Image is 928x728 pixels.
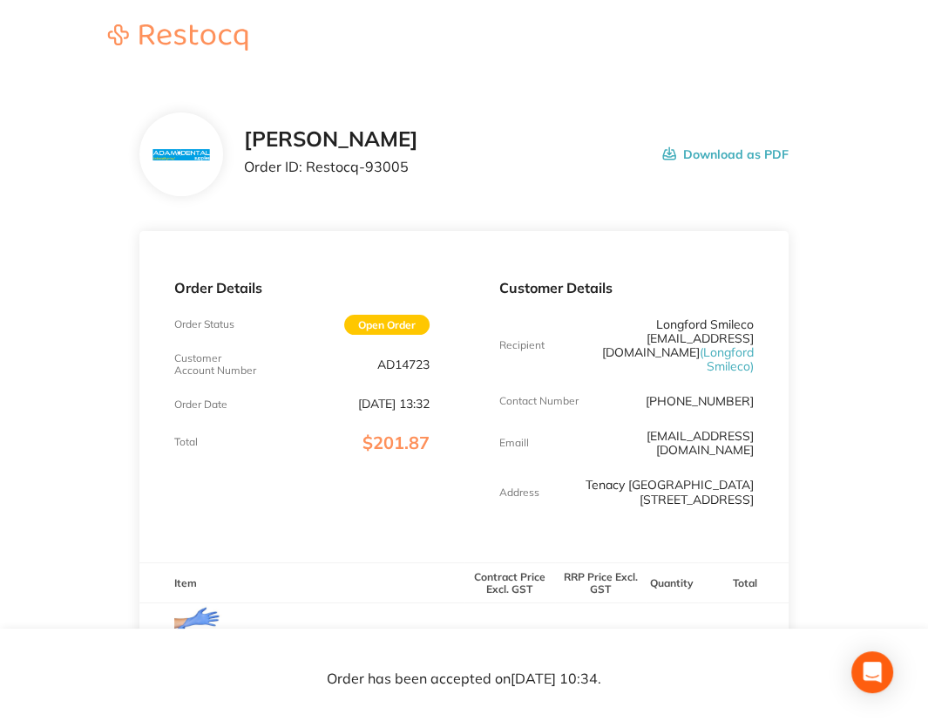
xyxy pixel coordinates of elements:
[646,562,698,603] th: Quantity
[499,437,529,449] p: Emaill
[499,280,755,296] p: Customer Details
[499,486,539,499] p: Address
[327,670,601,686] p: Order has been accepted on [DATE] 10:34 .
[584,478,754,506] p: Tenacy [GEOGRAPHIC_DATA][STREET_ADDRESS]
[584,317,754,373] p: Longford Smileco [EMAIL_ADDRESS][DOMAIN_NAME]
[499,395,579,407] p: Contact Number
[647,428,754,458] a: [EMAIL_ADDRESS][DOMAIN_NAME]
[174,398,227,411] p: Order Date
[377,357,430,371] p: AD14723
[91,24,265,53] a: Restocq logo
[851,651,893,693] div: Open Intercom Messenger
[174,603,261,691] img: OWxrZGtheg
[662,127,789,181] button: Download as PDF
[174,352,260,377] p: Customer Account Number
[698,562,789,603] th: Total
[152,149,209,160] img: N3hiYW42Mg
[358,397,430,411] p: [DATE] 13:32
[139,562,464,603] th: Item
[91,24,265,51] img: Restocq logo
[174,436,198,448] p: Total
[555,562,646,603] th: RRP Price Excl. GST
[699,626,788,668] p: $12.64
[174,280,430,296] p: Order Details
[344,315,430,335] span: Open Order
[244,127,418,152] h2: [PERSON_NAME]
[362,432,430,453] span: $201.87
[464,562,555,603] th: Contract Price Excl. GST
[244,159,418,174] p: Order ID: Restocq- 93005
[646,394,754,408] p: [PHONE_NUMBER]
[499,339,545,351] p: Recipient
[174,318,234,330] p: Order Status
[700,344,754,374] span: ( Longford Smileco )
